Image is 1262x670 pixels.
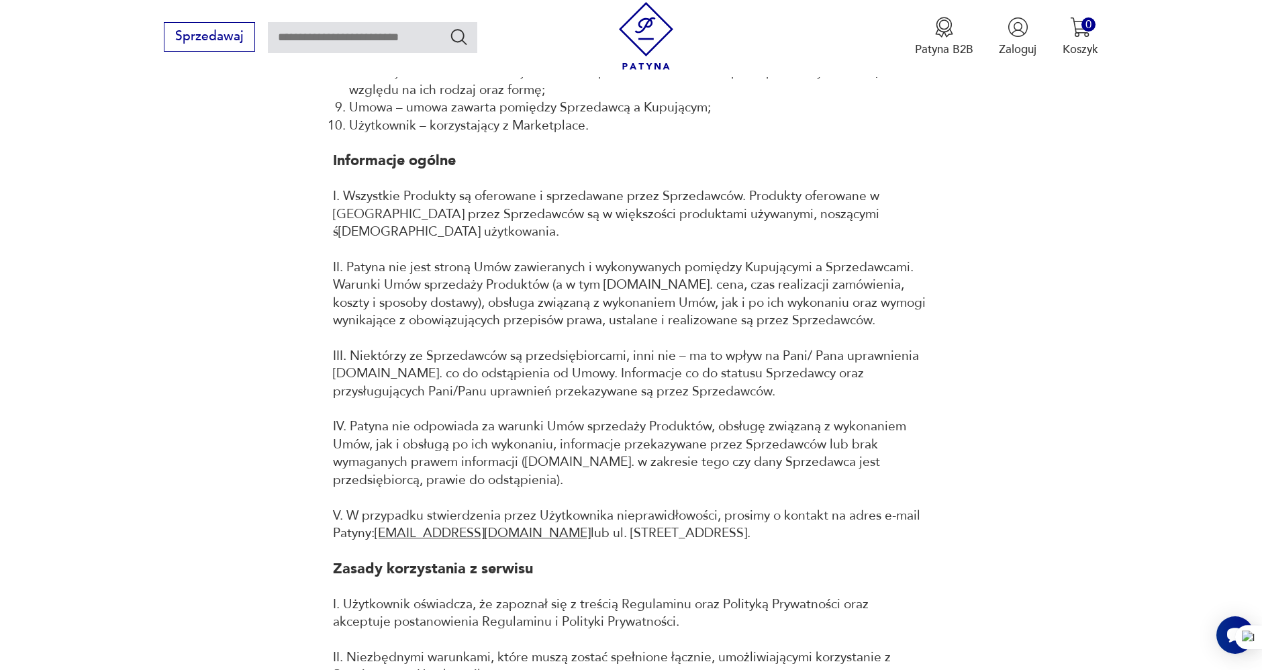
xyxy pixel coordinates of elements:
[333,347,929,400] p: III. Niektórzy ze Sprzedawców są przedsiębiorcami, inni nie – ma to wpływ na Pani/ Pana uprawnien...
[999,42,1036,57] p: Zaloguj
[333,418,929,489] p: IV. Patyna nie odpowiada za warunki Umów sprzedaży Produktów, obsługę związaną z wykonaniem Umów,...
[1008,17,1028,38] img: Ikonka użytkownika
[915,42,973,57] p: Patyna B2B
[1063,17,1098,57] button: 0Koszyk
[934,17,955,38] img: Ikona medalu
[915,17,973,57] button: Patyna B2B
[333,258,929,330] p: II. Patyna nie jest stroną Umów zawieranych i wykonywanych pomiędzy Kupującymi a Sprzedawcami. Wa...
[164,32,254,43] a: Sprzedawaj
[1081,17,1096,32] div: 0
[999,17,1036,57] button: Zaloguj
[1216,616,1254,654] iframe: Smartsupp widget button
[375,524,591,542] a: [EMAIL_ADDRESS][DOMAIN_NAME]
[333,187,929,240] p: I. Wszystkie Produkty są oferowane i sprzedawane przez Sprzedawców. Produkty oferowane w [GEOGRAP...
[612,2,680,70] img: Patyna - sklep z meblami i dekoracjami vintage
[333,560,929,577] h1: Zasady korzystania z serwisu
[333,152,929,169] h1: Informacje ogólne
[333,507,929,542] p: V. W przypadku stwierdzenia przez Użytkownika nieprawidłowości, prosimy o kontakt na adres e-mail...
[915,17,973,57] a: Ikona medaluPatyna B2B
[449,27,469,46] button: Szukaj
[349,63,929,99] li: Treści – jakiekolwiek informacje oraz treści publikowane w Marketplace przez Użytkownika, bez wzg...
[1063,42,1098,57] p: Koszyk
[1070,17,1091,38] img: Ikona koszyka
[349,117,589,134] li: Użytkownik – korzystający z Marketplace.
[164,22,254,52] button: Sprzedawaj
[349,99,711,116] li: Umowa – umowa zawarta pomiędzy Sprzedawcą a Kupującym;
